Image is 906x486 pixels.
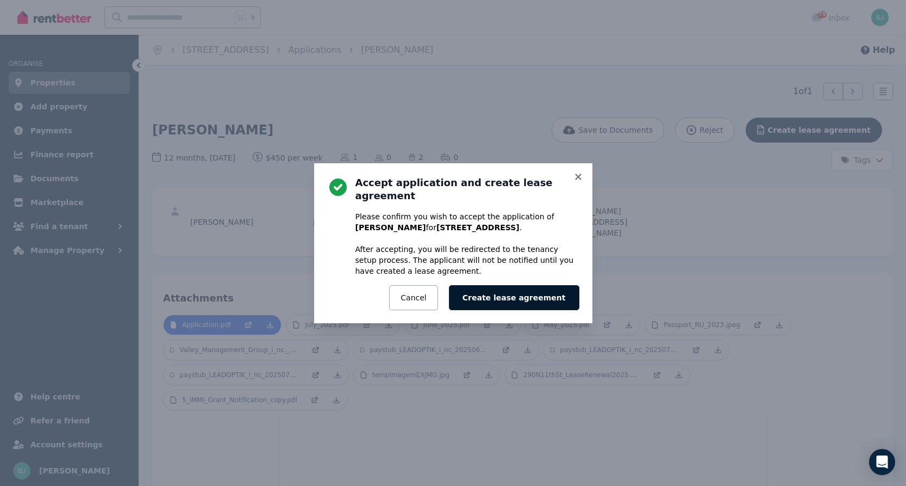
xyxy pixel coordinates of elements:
button: Cancel [389,285,438,310]
b: [PERSON_NAME] [355,223,426,232]
button: Create lease agreement [449,285,579,310]
h3: Accept application and create lease agreement [355,176,579,202]
b: [STREET_ADDRESS] [436,223,520,232]
div: Open Intercom Messenger [869,449,895,475]
p: Please confirm you wish to accept the application of for . After accepting, you will be redirecte... [355,211,579,276]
